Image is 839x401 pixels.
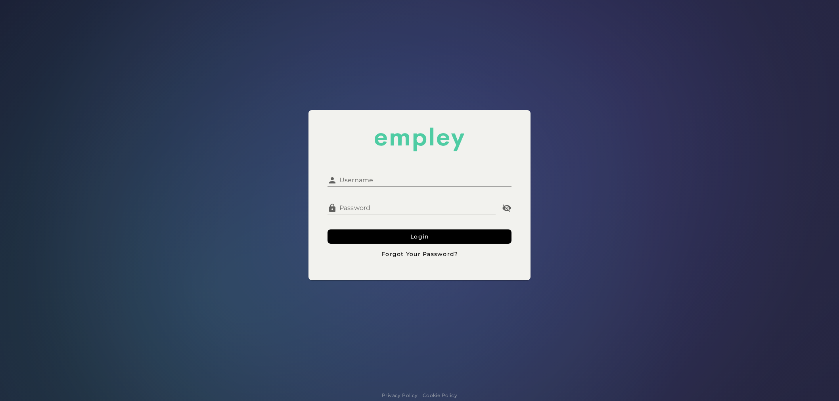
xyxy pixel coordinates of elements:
span: Forgot Your Password? [381,250,458,258]
i: Password appended action [502,203,511,213]
span: Login [410,233,429,240]
button: Login [328,229,511,244]
a: Privacy Policy [382,391,418,399]
a: Cookie Policy [423,391,457,399]
button: Forgot Your Password? [328,247,511,261]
